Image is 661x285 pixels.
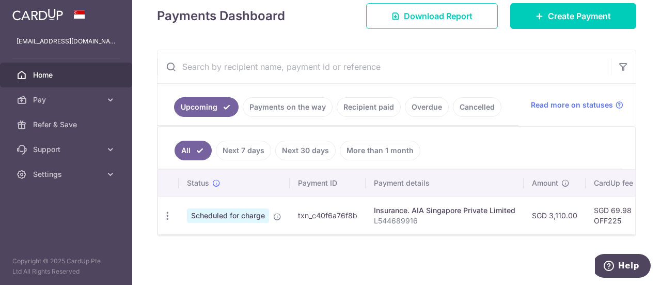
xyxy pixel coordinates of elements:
[33,95,101,105] span: Pay
[337,97,401,117] a: Recipient paid
[594,178,633,188] span: CardUp fee
[453,97,501,117] a: Cancelled
[290,170,366,197] th: Payment ID
[33,70,101,80] span: Home
[532,178,558,188] span: Amount
[531,100,613,110] span: Read more on statuses
[366,3,498,29] a: Download Report
[531,100,623,110] a: Read more on statuses
[243,97,333,117] a: Payments on the way
[175,141,212,160] a: All
[275,141,336,160] a: Next 30 days
[586,197,653,234] td: SGD 69.98 OFF225
[158,50,611,83] input: Search by recipient name, payment id or reference
[174,97,239,117] a: Upcoming
[187,178,209,188] span: Status
[216,141,271,160] a: Next 7 days
[33,144,101,155] span: Support
[548,10,611,22] span: Create Payment
[510,3,636,29] a: Create Payment
[340,141,420,160] a: More than 1 month
[374,205,515,216] div: Insurance. AIA Singapore Private Limited
[187,208,269,223] span: Scheduled for charge
[290,197,366,234] td: txn_c40f6a76f8b
[374,216,515,226] p: L544689916
[405,97,449,117] a: Overdue
[595,254,651,280] iframe: Opens a widget where you can find more information
[524,197,586,234] td: SGD 3,110.00
[17,36,116,47] p: [EMAIL_ADDRESS][DOMAIN_NAME]
[404,10,473,22] span: Download Report
[33,119,101,130] span: Refer & Save
[157,7,285,25] h4: Payments Dashboard
[33,169,101,179] span: Settings
[366,170,524,197] th: Payment details
[12,8,63,21] img: CardUp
